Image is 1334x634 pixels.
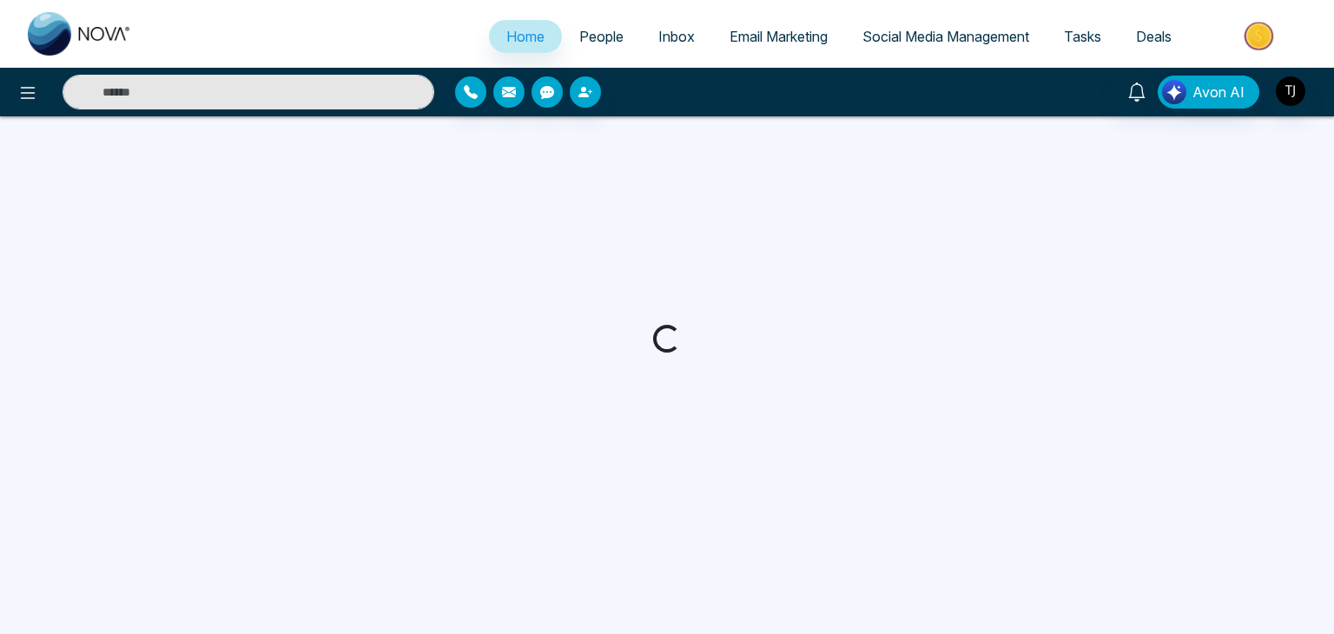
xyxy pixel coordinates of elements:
span: Email Marketing [730,28,828,45]
img: User Avatar [1276,76,1305,106]
a: Email Marketing [712,20,845,53]
button: Avon AI [1158,76,1259,109]
a: Tasks [1047,20,1119,53]
a: Inbox [641,20,712,53]
a: Deals [1119,20,1189,53]
span: Inbox [658,28,695,45]
img: Lead Flow [1162,80,1186,104]
span: Avon AI [1192,82,1245,102]
span: Tasks [1064,28,1101,45]
span: Home [506,28,545,45]
span: People [579,28,624,45]
a: Social Media Management [845,20,1047,53]
img: Nova CRM Logo [28,12,132,56]
span: Social Media Management [862,28,1029,45]
a: People [562,20,641,53]
span: Deals [1136,28,1172,45]
img: Market-place.gif [1198,17,1324,56]
a: Home [489,20,562,53]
